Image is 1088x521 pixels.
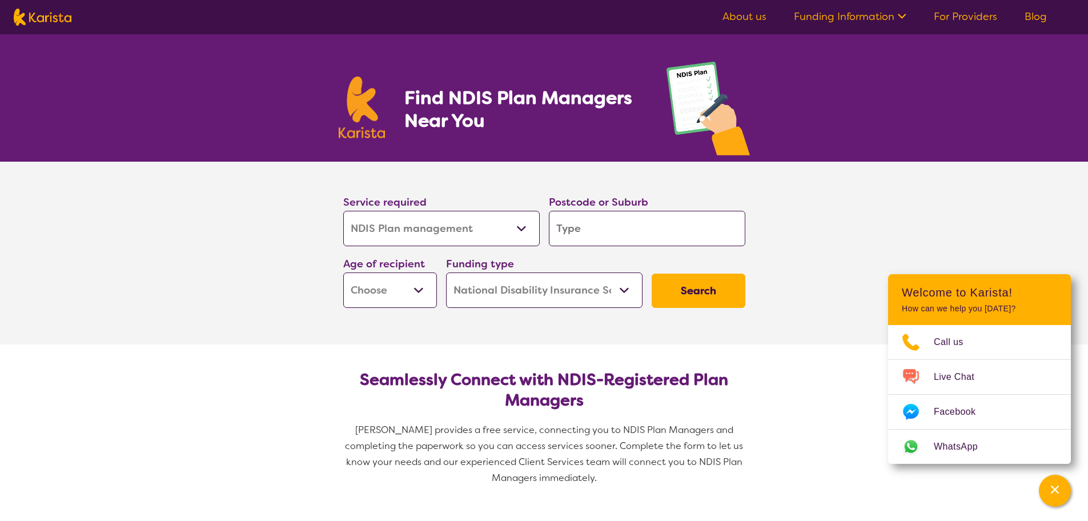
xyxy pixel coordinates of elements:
h2: Welcome to Karista! [902,286,1057,299]
a: Blog [1025,10,1047,23]
img: plan-management [667,62,750,162]
button: Search [652,274,745,308]
div: Channel Menu [888,274,1071,464]
h1: Find NDIS Plan Managers Near You [404,86,643,132]
label: Postcode or Suburb [549,195,648,209]
img: Karista logo [339,77,386,138]
button: Channel Menu [1039,475,1071,507]
img: Karista logo [14,9,71,26]
span: Call us [934,334,977,351]
a: About us [722,10,766,23]
p: How can we help you [DATE]? [902,304,1057,314]
label: Service required [343,195,427,209]
input: Type [549,211,745,246]
span: WhatsApp [934,438,991,455]
span: Facebook [934,403,989,420]
span: [PERSON_NAME] provides a free service, connecting you to NDIS Plan Managers and completing the pa... [345,424,745,484]
span: Live Chat [934,368,988,386]
a: For Providers [934,10,997,23]
ul: Choose channel [888,325,1071,464]
a: Web link opens in a new tab. [888,430,1071,464]
label: Funding type [446,257,514,271]
a: Funding Information [794,10,906,23]
h2: Seamlessly Connect with NDIS-Registered Plan Managers [352,370,736,411]
label: Age of recipient [343,257,425,271]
